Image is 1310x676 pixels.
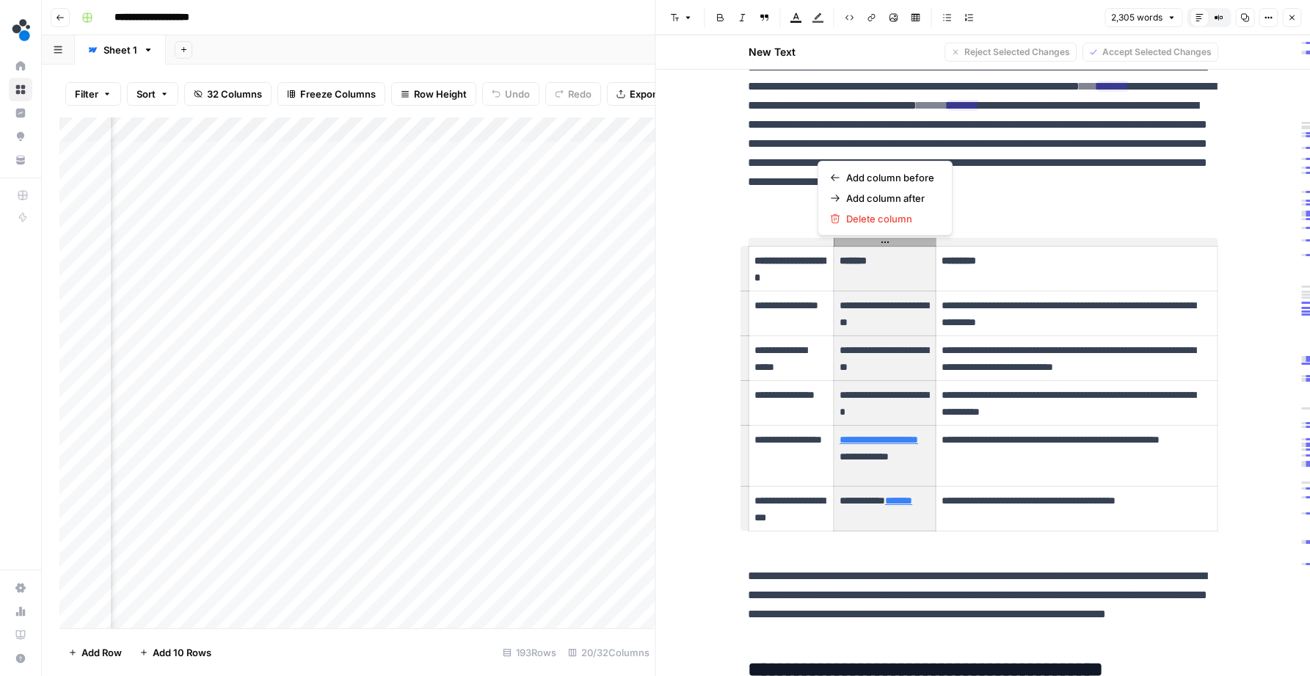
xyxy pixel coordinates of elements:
a: Learning Hub [9,623,32,647]
a: Your Data [9,148,32,172]
span: Sort [137,87,156,101]
span: Add Row [81,645,122,660]
span: Add 10 Rows [153,645,211,660]
button: Help + Support [9,647,32,670]
button: Add 10 Rows [131,641,220,664]
span: Accept Selected Changes [1102,46,1211,59]
span: Export CSV [630,87,682,101]
button: Row Height [391,82,476,106]
div: Sheet 1 [103,43,137,57]
a: Sheet 1 [75,35,166,65]
span: Add column before [846,170,934,185]
div: 20/32 Columns [562,641,655,664]
a: Home [9,54,32,78]
button: Sort [127,82,178,106]
span: Filter [75,87,98,101]
img: spot.ai Logo [9,17,35,43]
button: 2,305 words [1105,8,1182,27]
a: Opportunities [9,125,32,148]
button: Reject Selected Changes [944,43,1076,62]
button: Add Row [59,641,131,664]
span: 32 Columns [207,87,262,101]
span: 2,305 words [1111,11,1162,24]
span: Freeze Columns [300,87,376,101]
button: Workspace: spot.ai [9,12,32,48]
a: Usage [9,600,32,623]
button: 32 Columns [184,82,272,106]
h2: New Text [748,45,795,59]
div: 193 Rows [497,641,562,664]
button: Accept Selected Changes [1082,43,1218,62]
a: Settings [9,576,32,600]
a: Insights [9,101,32,125]
button: Undo [482,82,539,106]
span: Redo [568,87,592,101]
button: Export CSV [607,82,691,106]
span: Row Height [414,87,467,101]
a: Browse [9,78,32,101]
span: Add column after [846,191,934,206]
button: Redo [545,82,601,106]
button: Filter [65,82,121,106]
span: Undo [505,87,530,101]
span: Reject Selected Changes [964,46,1069,59]
button: Freeze Columns [277,82,385,106]
span: Delete column [846,211,934,226]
